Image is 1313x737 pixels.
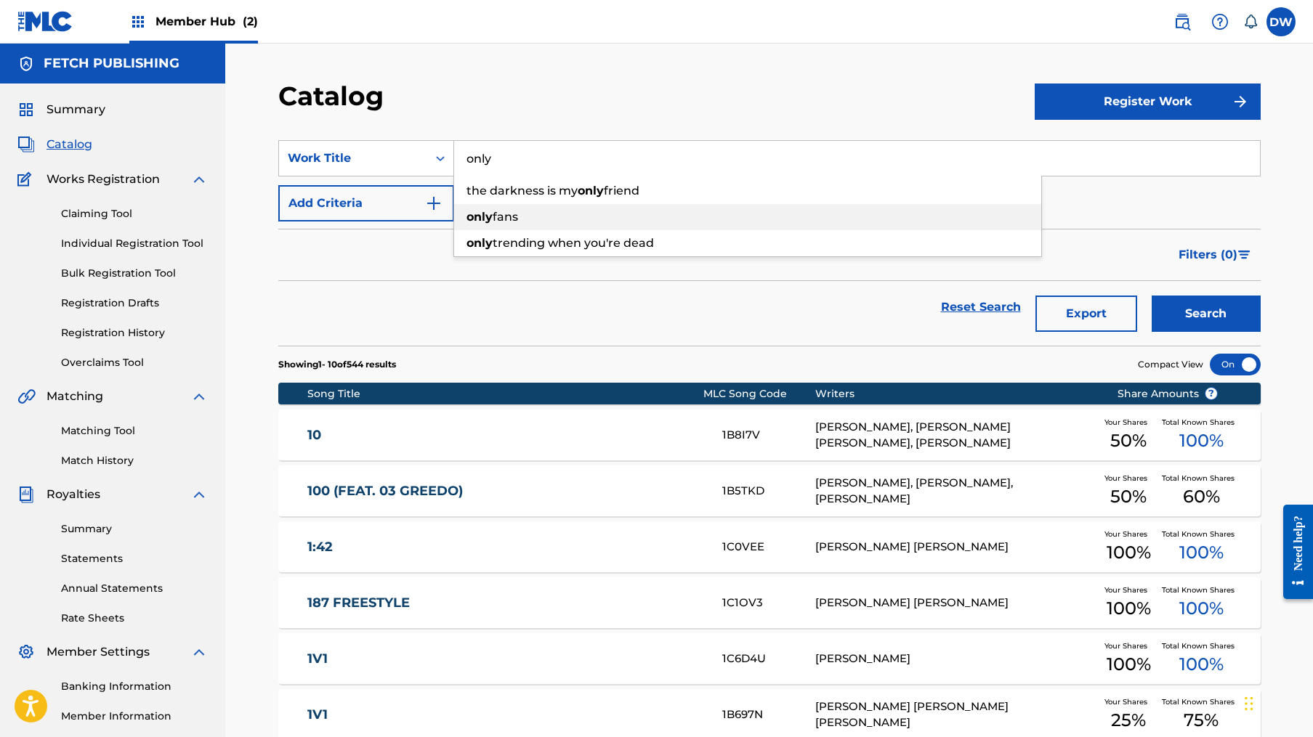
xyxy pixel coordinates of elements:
span: Summary [47,101,105,118]
span: Your Shares [1104,696,1153,707]
img: help [1211,13,1229,30]
form: Search Form [278,140,1261,346]
div: Writers [815,386,1095,402]
h5: FETCH PUBLISHING [44,55,179,72]
span: 100 % [1179,539,1224,566]
span: Your Shares [1104,417,1153,428]
img: Summary [17,101,35,118]
div: Help [1205,7,1235,36]
a: Registration Drafts [61,296,208,311]
span: friend [604,184,639,198]
div: Notifications [1243,15,1258,29]
a: Overclaims Tool [61,355,208,370]
button: Export [1035,296,1137,332]
span: trending when you're dead [493,236,654,250]
span: Your Shares [1104,640,1153,651]
div: 1B8I7V [722,427,815,444]
a: SummarySummary [17,101,105,118]
a: Registration History [61,325,208,341]
span: Compact View [1138,358,1203,371]
span: Share Amounts [1118,386,1218,402]
a: 10 [307,427,703,444]
span: (2) [243,15,258,28]
a: Bulk Registration Tool [61,266,208,281]
img: Top Rightsholders [129,13,147,30]
div: Drag [1245,682,1253,725]
img: expand [190,388,208,405]
div: 1B697N [722,707,815,723]
div: [PERSON_NAME] [PERSON_NAME] [815,595,1095,611]
span: Total Known Shares [1162,529,1240,539]
iframe: Resource Center [1272,490,1313,614]
div: [PERSON_NAME] [PERSON_NAME] [815,539,1095,555]
a: Member Information [61,709,208,724]
div: [PERSON_NAME] [815,651,1095,667]
a: Individual Registration Tool [61,236,208,251]
a: Annual Statements [61,581,208,596]
span: ? [1205,388,1217,399]
img: expand [190,486,208,503]
span: 75 % [1184,707,1219,733]
span: Total Known Shares [1162,696,1240,707]
span: Filters ( 0 ) [1179,246,1237,264]
span: Member Hub [155,13,258,30]
img: Catalog [17,136,35,153]
div: [PERSON_NAME], [PERSON_NAME] [PERSON_NAME], [PERSON_NAME] [815,419,1095,452]
div: Song Title [307,386,703,402]
div: 1C0VEE [722,539,815,555]
span: Your Shares [1104,585,1153,595]
span: Total Known Shares [1162,473,1240,484]
a: CatalogCatalog [17,136,92,153]
span: 25 % [1111,707,1146,733]
img: expand [190,171,208,188]
div: MLC Song Code [703,386,815,402]
span: Member Settings [47,643,150,661]
a: Reset Search [934,291,1028,323]
div: [PERSON_NAME] [PERSON_NAME] [PERSON_NAME] [815,699,1095,731]
a: Matching Tool [61,423,208,439]
iframe: Chat Widget [1240,667,1313,737]
a: Public Search [1168,7,1197,36]
span: Total Known Shares [1162,417,1240,428]
img: expand [190,643,208,661]
img: search [1173,13,1191,30]
span: 100 % [1107,595,1151,622]
a: 1V1 [307,707,703,723]
span: 100 % [1179,428,1224,454]
span: Your Shares [1104,529,1153,539]
img: f7272a7cc735f4ea7f67.svg [1232,93,1249,110]
div: Work Title [288,150,419,167]
img: Works Registration [17,171,36,188]
img: Member Settings [17,643,35,661]
img: Royalties [17,486,35,503]
a: 1:42 [307,539,703,555]
span: fans [493,210,518,224]
div: 1B5TKD [722,483,815,500]
strong: only [466,236,493,250]
p: Showing 1 - 10 of 544 results [278,358,396,371]
div: 1C6D4U [722,651,815,667]
span: Works Registration [47,171,160,188]
img: MLC Logo [17,11,73,32]
span: Total Known Shares [1162,585,1240,595]
a: 100 (FEAT. 03 GREEDO) [307,483,703,500]
a: 1V1 [307,651,703,667]
span: Your Shares [1104,473,1153,484]
h2: Catalog [278,80,391,113]
a: Match History [61,453,208,468]
img: Matching [17,388,36,405]
a: Rate Sheets [61,611,208,626]
a: Statements [61,551,208,566]
span: Matching [47,388,103,405]
strong: only [578,184,604,198]
span: 100 % [1179,595,1224,622]
span: Total Known Shares [1162,640,1240,651]
span: Royalties [47,486,100,503]
button: Search [1152,296,1261,332]
a: 187 FREESTYLE [307,595,703,611]
button: Add Criteria [278,185,454,221]
strong: only [466,210,493,224]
